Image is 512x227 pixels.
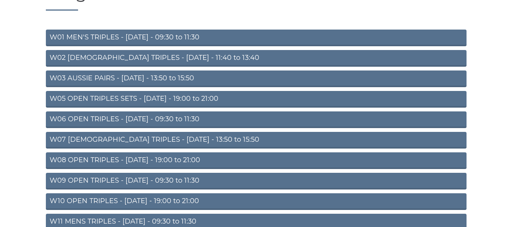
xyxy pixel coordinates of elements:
a: W03 AUSSIE PAIRS - [DATE] - 13:50 to 15:50 [46,70,467,87]
a: W05 OPEN TRIPLES SETS - [DATE] - 19:00 to 21:00 [46,91,467,108]
a: W09 OPEN TRIPLES - [DATE] - 09:30 to 11:30 [46,173,467,189]
a: W02 [DEMOGRAPHIC_DATA] TRIPLES - [DATE] - 11:40 to 13:40 [46,50,467,67]
a: W10 OPEN TRIPLES - [DATE] - 19:00 to 21:00 [46,193,467,210]
a: W07 [DEMOGRAPHIC_DATA] TRIPLES - [DATE] - 13:50 to 15:50 [46,132,467,149]
a: W01 MEN'S TRIPLES - [DATE] - 09:30 to 11:30 [46,30,467,46]
a: W08 OPEN TRIPLES - [DATE] - 19:00 to 21:00 [46,152,467,169]
a: W06 OPEN TRIPLES - [DATE] - 09:30 to 11:30 [46,111,467,128]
